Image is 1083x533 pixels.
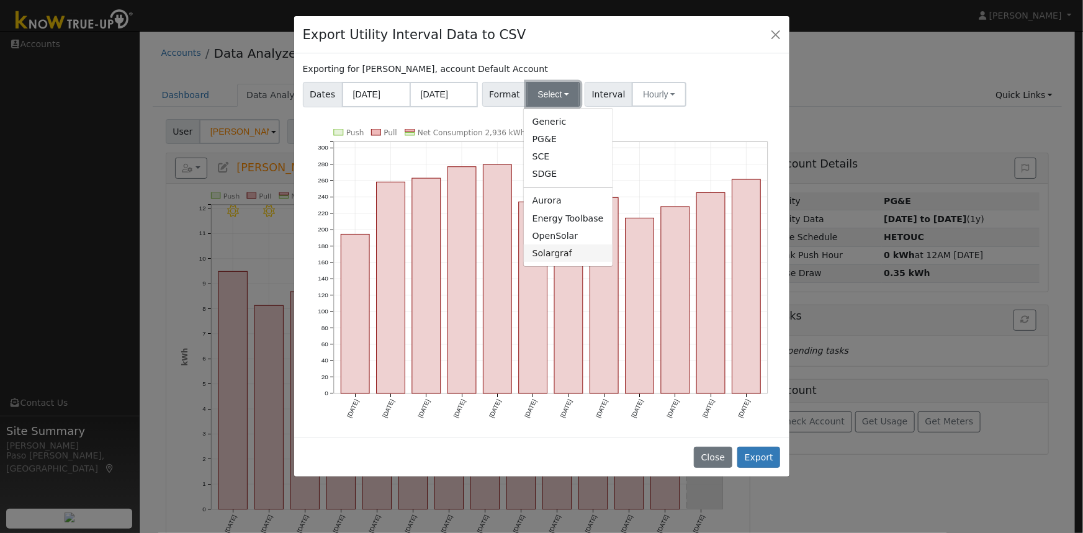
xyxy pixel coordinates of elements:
text: [DATE] [452,398,467,419]
text: [DATE] [523,398,537,419]
text: 280 [318,161,328,168]
text: [DATE] [416,398,431,419]
a: OpenSolar [524,227,613,244]
rect: onclick="" [376,182,405,393]
button: Export [737,447,780,468]
a: PG&E [524,130,613,148]
text: [DATE] [737,398,752,419]
text: Net Consumption 2,936 kWh [418,128,526,137]
button: Close [767,25,784,43]
text: 100 [318,308,328,315]
text: 120 [318,292,328,298]
text: [DATE] [595,398,609,419]
text: 180 [318,243,328,249]
a: SDGE [524,166,613,183]
text: Push [346,128,364,137]
rect: onclick="" [519,202,547,393]
text: [DATE] [346,398,360,419]
h4: Export Utility Interval Data to CSV [303,25,526,45]
rect: onclick="" [697,192,726,393]
rect: onclick="" [554,195,583,393]
text: 40 [321,357,328,364]
text: 260 [318,177,328,184]
rect: onclick="" [661,207,690,393]
text: 240 [318,193,328,200]
text: 80 [321,325,328,331]
button: Hourly [632,82,686,107]
a: SCE [524,148,613,166]
text: 0 [325,390,328,397]
rect: onclick="" [341,234,369,393]
label: Exporting for [PERSON_NAME], account Default Account [303,63,548,76]
span: Interval [585,82,632,107]
text: 60 [321,341,328,347]
a: Generic [524,113,613,130]
text: [DATE] [381,398,395,419]
a: Energy Toolbase [524,210,613,227]
rect: onclick="" [626,218,654,393]
text: [DATE] [559,398,573,419]
span: Dates [303,82,343,107]
rect: onclick="" [412,178,441,393]
text: [DATE] [488,398,502,419]
text: 220 [318,210,328,217]
text: [DATE] [631,398,645,419]
text: [DATE] [666,398,680,419]
a: Aurora [524,192,613,210]
text: 20 [321,374,328,380]
button: Select [526,82,580,107]
rect: onclick="" [447,167,476,394]
text: Pull [384,128,397,137]
a: Solargraf [524,244,613,262]
span: Format [482,82,528,107]
text: 300 [318,144,328,151]
text: [DATE] [701,398,716,419]
rect: onclick="" [732,179,761,393]
text: 160 [318,259,328,266]
rect: onclick="" [483,164,511,393]
text: 140 [318,275,328,282]
rect: onclick="" [590,197,619,393]
button: Close [694,447,732,468]
text: 200 [318,226,328,233]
